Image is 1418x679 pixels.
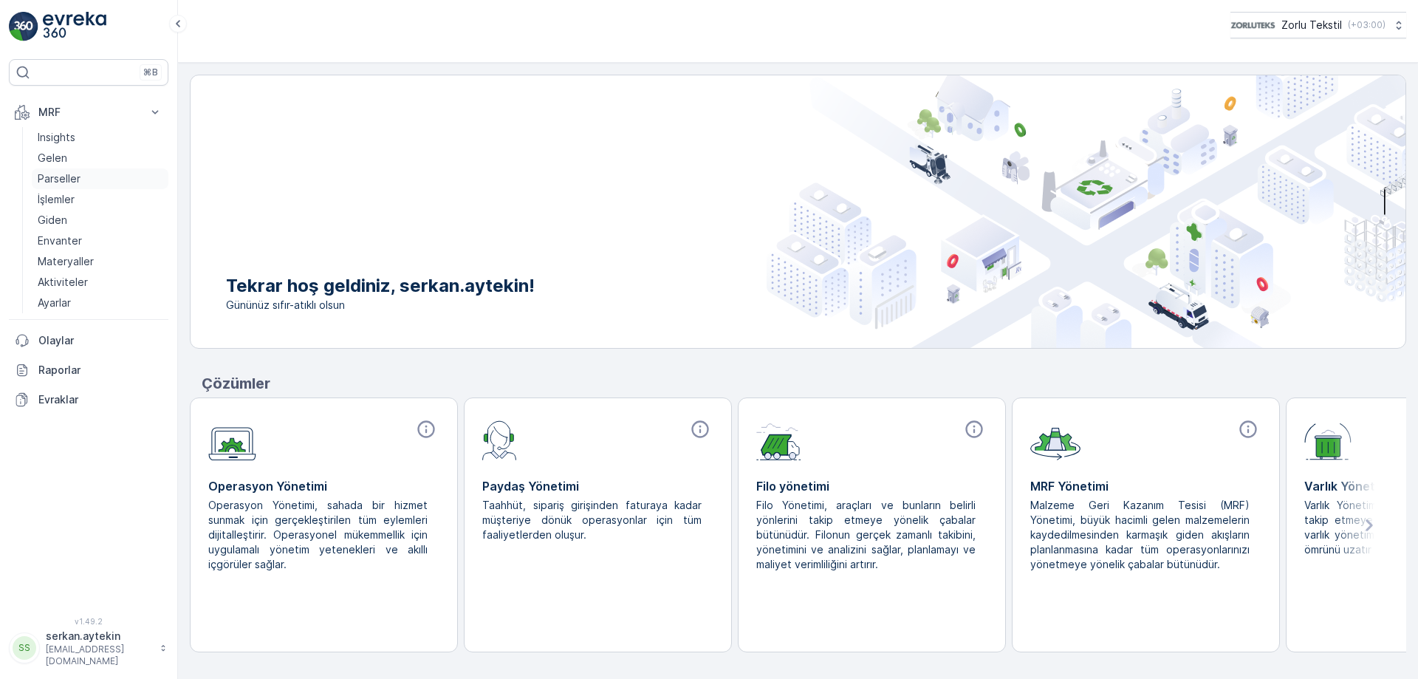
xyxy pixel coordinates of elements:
a: Olaylar [9,326,168,355]
img: module-icon [1304,419,1352,460]
p: Paydaş Yönetimi [482,477,713,495]
img: module-icon [756,419,801,460]
a: Ayarlar [32,293,168,313]
p: İşlemler [38,192,75,207]
img: logo [9,12,38,41]
p: Filo yönetimi [756,477,987,495]
p: [EMAIL_ADDRESS][DOMAIN_NAME] [46,644,152,667]
div: SS [13,636,36,660]
a: Materyaller [32,251,168,272]
p: Gelen [38,151,67,166]
a: İşlemler [32,189,168,210]
img: 6-1-9-3_wQBzyll.png [1230,17,1275,33]
p: ( +03:00 ) [1348,19,1386,31]
a: Parseller [32,168,168,189]
p: Giden [38,213,67,228]
p: Zorlu Tekstil [1281,18,1342,33]
img: logo_light-DOdMpM7g.png [43,12,106,41]
span: Gününüz sıfır-atıklı olsun [226,298,535,313]
p: serkan.aytekin [46,629,152,644]
img: module-icon [208,419,256,461]
a: Raporlar [9,355,168,385]
p: Materyaller [38,254,94,269]
a: Insights [32,127,168,148]
a: Gelen [32,148,168,168]
p: Aktiviteler [38,275,88,290]
p: Malzeme Geri Kazanım Tesisi (MRF) Yönetimi, büyük hacimli gelen malzemelerin kaydedilmesinden kar... [1030,498,1250,572]
p: ⌘B [143,66,158,78]
p: Parseller [38,171,81,186]
p: Çözümler [202,372,1406,395]
span: v 1.49.2 [9,617,168,626]
p: Taahhüt, sipariş girişinden faturaya kadar müşteriye dönük operasyonlar için tüm faaliyetlerden o... [482,498,702,542]
button: Zorlu Tekstil(+03:00) [1230,12,1406,38]
p: Envanter [38,233,82,248]
a: Envanter [32,231,168,251]
a: Aktiviteler [32,272,168,293]
p: Insights [38,130,75,145]
p: Filo Yönetimi, araçları ve bunların belirli yönlerini takip etmeye yönelik çabalar bütünüdür. Fil... [756,498,976,572]
a: Evraklar [9,385,168,414]
p: MRF Yönetimi [1030,477,1261,495]
p: MRF [38,105,139,120]
img: module-icon [482,419,517,460]
img: city illustration [767,75,1405,348]
a: Giden [32,210,168,231]
p: Ayarlar [38,296,71,310]
p: Evraklar [38,392,162,407]
button: SSserkan.aytekin[EMAIL_ADDRESS][DOMAIN_NAME] [9,629,168,667]
p: Olaylar [38,333,162,348]
p: Tekrar hoş geldiniz, serkan.aytekin! [226,274,535,298]
p: Raporlar [38,363,162,378]
img: module-icon [1030,419,1080,460]
p: Operasyon Yönetimi [208,477,439,495]
button: MRF [9,98,168,127]
p: Operasyon Yönetimi, sahada bir hizmet sunmak için gerçekleştirilen tüm eylemleri dijitalleştirir.... [208,498,428,572]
